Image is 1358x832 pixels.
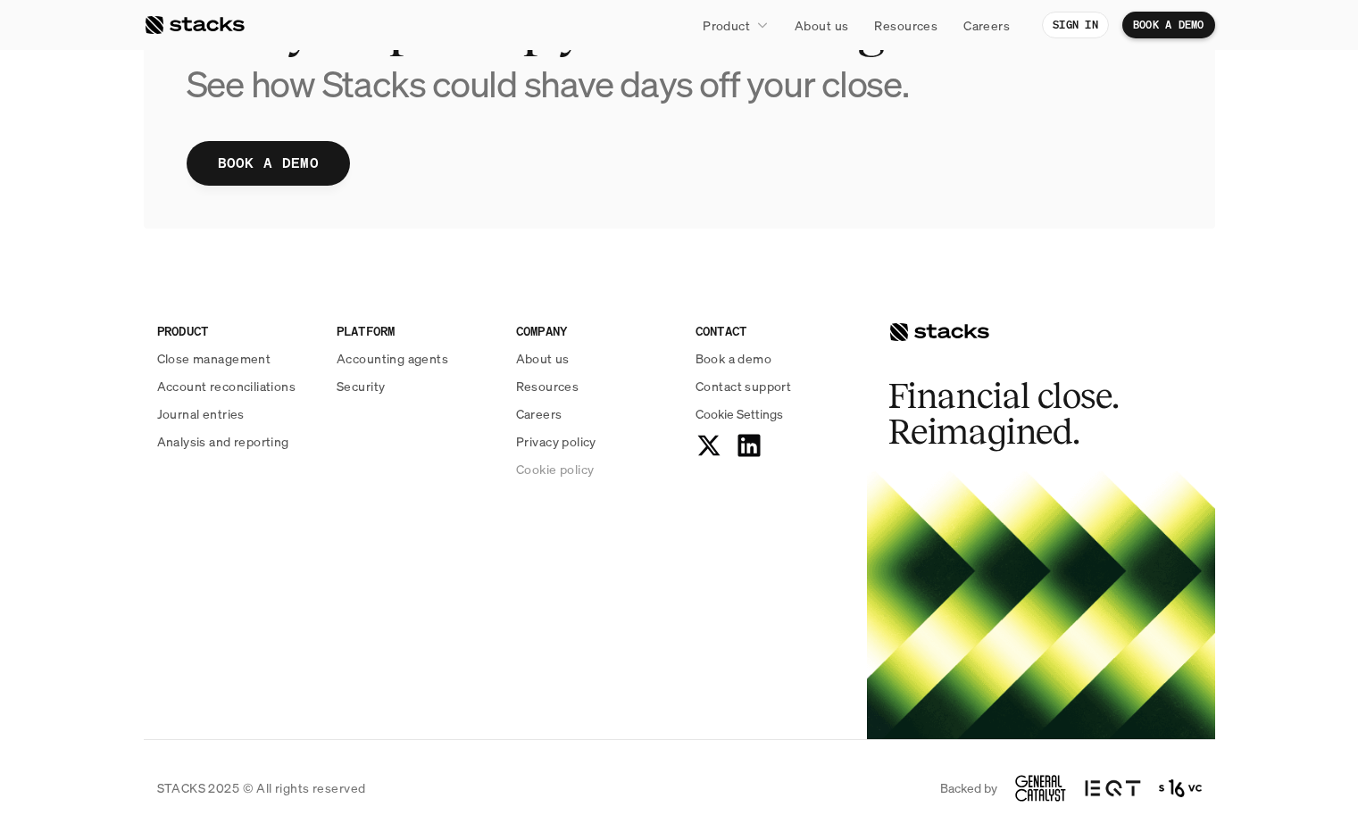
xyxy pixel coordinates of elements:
[157,377,296,395] p: Account reconciliations
[157,349,271,368] p: Close management
[516,432,596,451] p: Privacy policy
[157,778,366,797] p: STACKS 2025 © All rights reserved
[157,432,289,451] p: Analysis and reporting
[1133,19,1204,31] p: BOOK A DEMO
[1053,19,1098,31] p: SIGN IN
[516,460,594,478] p: Cookie policy
[696,377,791,395] p: Contact support
[863,9,948,41] a: Resources
[940,781,997,796] p: Backed by
[157,349,315,368] a: Close management
[337,349,495,368] a: Accounting agents
[516,460,674,478] a: Cookie policy
[963,16,1010,35] p: Careers
[157,321,315,340] p: PRODUCT
[888,379,1156,450] h2: Financial close. Reimagined.
[157,432,315,451] a: Analysis and reporting
[953,9,1021,41] a: Careers
[187,141,351,186] a: BOOK A DEMO
[696,321,854,340] p: CONTACT
[516,404,674,423] a: Careers
[157,404,315,423] a: Journal entries
[696,404,783,423] span: Cookie Settings
[157,377,315,395] a: Account reconciliations
[696,377,854,395] a: Contact support
[1042,12,1109,38] a: SIGN IN
[516,377,579,395] p: Resources
[337,377,385,395] p: Security
[703,16,750,35] p: Product
[516,349,570,368] p: About us
[516,377,674,395] a: Resources
[696,349,772,368] p: Book a demo
[696,349,854,368] a: Book a demo
[337,321,495,340] p: PLATFORM
[516,349,674,368] a: About us
[337,349,448,368] p: Accounting agents
[516,321,674,340] p: COMPANY
[516,404,562,423] p: Careers
[1122,12,1215,38] a: BOOK A DEMO
[157,404,245,423] p: Journal entries
[696,404,783,423] button: Cookie Trigger
[874,16,937,35] p: Resources
[795,16,848,35] p: About us
[218,150,320,176] p: BOOK A DEMO
[337,377,495,395] a: Security
[516,432,674,451] a: Privacy policy
[784,9,859,41] a: About us
[187,62,909,105] h3: See how Stacks could shave days off your close.
[187,4,1172,54] h2: Ready to speed up your accounting?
